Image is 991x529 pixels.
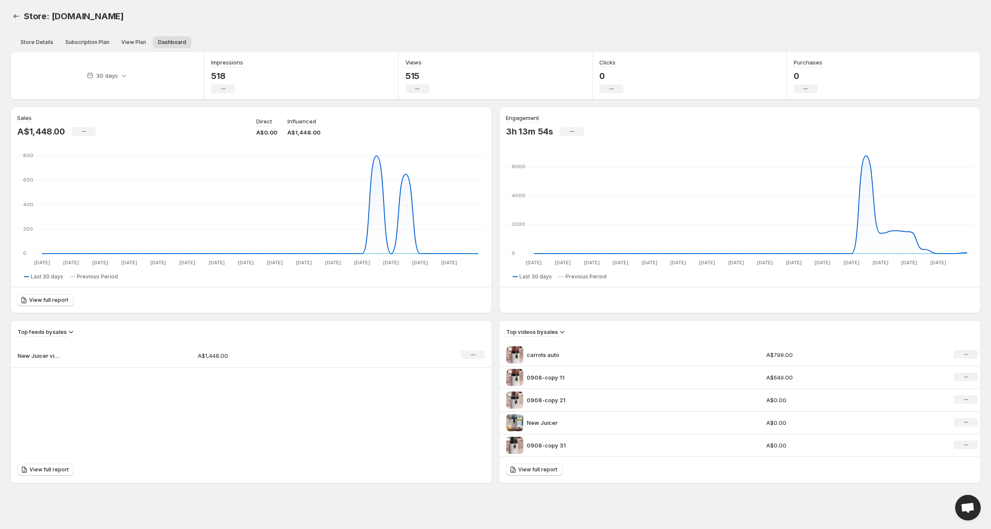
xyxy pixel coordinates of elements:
p: A$799.00 [766,351,896,359]
text: [DATE] [121,260,137,266]
span: Previous Period [566,273,607,280]
button: View plan [116,36,151,48]
text: [DATE] [526,260,542,266]
p: carrots auto [527,351,591,359]
span: View full report [518,466,557,473]
p: New Juicer [527,418,591,427]
text: [DATE] [930,260,946,266]
text: [DATE] [92,260,108,266]
text: 800 [23,152,33,158]
text: [DATE] [383,260,399,266]
span: Subscription Plan [65,39,109,46]
span: View full report [29,297,68,304]
h3: Clicks [599,58,616,67]
h3: Top feeds by sales [18,327,67,336]
a: Back [10,10,22,22]
span: Last 30 days [519,273,552,280]
text: 600 [23,177,33,183]
h3: Views [405,58,422,67]
text: [DATE] [699,260,715,266]
p: 3h 13m 54s [506,126,553,137]
h3: Top videos by sales [506,327,558,336]
p: Influenced [287,117,316,126]
text: 4000 [512,193,525,199]
span: Store Details [21,39,53,46]
span: Store: [DOMAIN_NAME] [24,11,124,21]
text: [DATE] [150,260,166,266]
text: [DATE] [296,260,312,266]
span: Last 30 days [31,273,63,280]
h3: Purchases [794,58,822,67]
p: A$1,448.00 [17,126,65,137]
p: A$1,448.00 [198,351,364,360]
text: [DATE] [354,260,370,266]
button: Dashboard [153,36,191,48]
text: [DATE] [844,260,859,266]
text: [DATE] [325,260,341,266]
text: 2000 [512,221,525,227]
span: View Plan [121,39,146,46]
p: 515 [405,71,429,81]
text: 6000 [512,164,525,170]
p: 0 [599,71,623,81]
p: 0908-copy 11 [527,373,591,382]
text: [DATE] [642,260,657,266]
p: 0908-copy 21 [527,396,591,404]
img: New Juicer [506,414,523,431]
text: 200 [23,226,33,232]
span: Previous Period [77,273,118,280]
img: 0908-copy 31 [506,437,523,454]
text: [DATE] [613,260,628,266]
text: [DATE] [901,260,917,266]
span: Dashboard [158,39,186,46]
a: View full report [18,464,74,476]
button: Store details [15,36,59,48]
text: [DATE] [412,260,428,266]
text: [DATE] [815,260,830,266]
h3: Sales [17,114,32,122]
text: 0 [512,250,515,256]
p: 0908-copy 31 [527,441,591,450]
h3: Impressions [211,58,243,67]
text: [DATE] [555,260,571,266]
text: [DATE] [873,260,888,266]
text: [DATE] [34,260,50,266]
text: [DATE] [441,260,457,266]
h3: Engagement [506,114,539,122]
p: 30 days [96,71,118,80]
p: A$649.00 [766,373,896,382]
a: View full report [17,294,73,306]
a: View full report [506,464,563,476]
p: Direct [256,117,272,126]
text: [DATE] [179,260,195,266]
p: A$0.00 [766,441,896,450]
img: carrots auto [506,346,523,363]
text: [DATE] [238,260,254,266]
div: Open chat [955,495,981,520]
text: [DATE] [786,260,802,266]
img: 0908-copy 21 [506,392,523,409]
text: 400 [23,202,33,208]
text: [DATE] [584,260,600,266]
p: 518 [211,71,243,81]
p: A$0.00 [256,128,277,137]
text: [DATE] [63,260,79,266]
p: 0 [794,71,822,81]
text: 0 [23,250,26,256]
span: View full report [29,466,69,473]
button: Subscription plan [60,36,114,48]
p: A$1,448.00 [287,128,320,137]
p: A$0.00 [766,418,896,427]
p: A$0.00 [766,396,896,404]
text: [DATE] [757,260,773,266]
text: [DATE] [209,260,225,266]
p: New Juicer video [18,351,60,360]
text: [DATE] [267,260,283,266]
text: [DATE] [670,260,686,266]
img: 0908-copy 11 [506,369,523,386]
text: [DATE] [728,260,744,266]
